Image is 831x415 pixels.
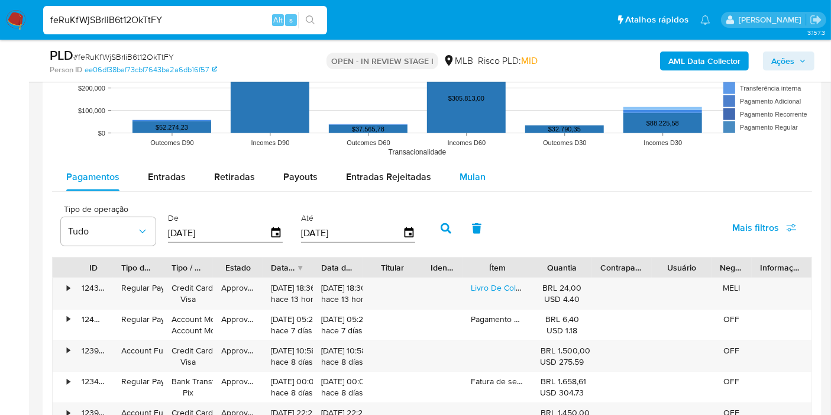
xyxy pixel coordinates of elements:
button: search-icon [298,12,322,28]
button: Ações [763,52,814,70]
span: Atalhos rápidos [625,14,688,26]
a: Notificações [700,15,710,25]
b: PLD [50,46,73,65]
span: # feRuKfWjSBrIiB6t12OkTtFY [73,51,174,63]
span: Risco PLD: [478,54,538,67]
span: Alt [273,14,283,25]
p: OPEN - IN REVIEW STAGE I [326,53,438,69]
a: Sair [810,14,822,26]
span: MID [521,54,538,67]
b: AML Data Collector [668,52,741,70]
b: Person ID [50,65,82,75]
span: Ações [771,52,794,70]
div: MLB [443,54,473,67]
button: AML Data Collector [660,52,749,70]
p: leticia.merlin@mercadolivre.com [739,14,806,25]
a: ee06df38baf73cbf7643ba2a6db16f57 [85,65,217,75]
input: Pesquise usuários ou casos... [43,12,327,28]
span: 3.157.3 [807,28,825,37]
span: s [289,14,293,25]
